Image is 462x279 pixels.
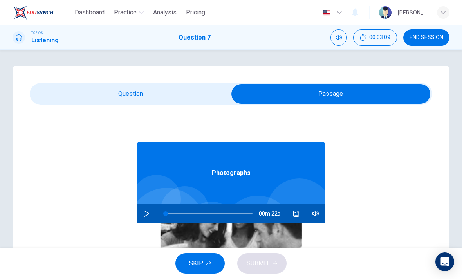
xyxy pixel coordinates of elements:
[150,5,180,20] button: Analysis
[379,6,392,19] img: Profile picture
[398,8,428,17] div: [PERSON_NAME]
[435,252,454,271] div: Open Intercom Messenger
[212,168,251,178] span: Photographs
[179,33,211,42] h1: Question 7
[259,204,287,223] span: 00m 22s
[189,258,203,269] span: SKIP
[330,29,347,46] div: Mute
[290,204,303,223] button: Click to see the audio transcription
[114,8,137,17] span: Practice
[153,8,177,17] span: Analysis
[410,34,443,41] span: END SESSION
[403,29,449,46] button: END SESSION
[72,5,108,20] button: Dashboard
[31,36,59,45] h1: Listening
[13,5,72,20] a: EduSynch logo
[111,5,147,20] button: Practice
[175,253,225,274] button: SKIP
[75,8,105,17] span: Dashboard
[186,8,205,17] span: Pricing
[183,5,208,20] button: Pricing
[322,10,332,16] img: en
[31,30,43,36] span: TOEIC®
[353,29,397,46] div: Hide
[353,29,397,46] button: 00:03:09
[369,34,390,41] span: 00:03:09
[13,5,54,20] img: EduSynch logo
